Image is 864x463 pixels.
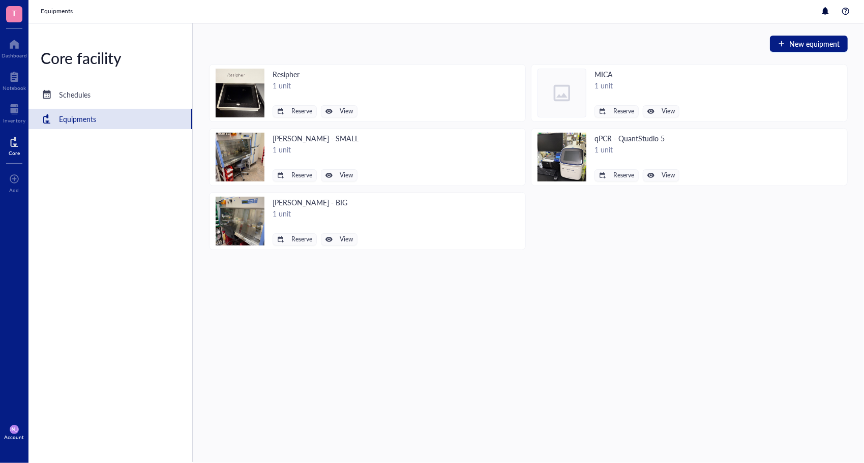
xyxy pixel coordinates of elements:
[41,6,75,16] a: Equipments
[594,69,679,80] div: MICA
[340,236,353,243] span: View
[321,233,357,245] button: View
[291,236,312,243] span: Reserve
[613,172,634,179] span: Reserve
[59,89,91,100] div: Schedules
[12,7,17,19] span: T
[28,48,192,68] div: Core facility
[2,36,27,58] a: Dashboard
[3,101,25,124] a: Inventory
[2,52,27,58] div: Dashboard
[273,208,357,219] div: 1 unit
[10,187,19,193] div: Add
[273,133,359,144] div: [PERSON_NAME] - SMALL
[28,84,192,105] a: Schedules
[789,40,840,48] span: New equipment
[5,434,24,440] div: Account
[216,197,264,245] img: TC Hood - BIG
[594,105,639,117] button: Reserve
[3,69,26,91] a: Notebook
[291,172,312,179] span: Reserve
[538,133,586,181] img: qPCR - QuantStudio 5
[273,80,357,91] div: 1 unit
[273,144,359,155] div: 1 unit
[59,113,96,125] div: Equipments
[273,169,317,181] button: Reserve
[3,85,26,91] div: Notebook
[594,133,679,144] div: qPCR - QuantStudio 5
[273,233,317,245] button: Reserve
[321,105,357,117] button: View
[291,108,312,115] span: Reserve
[662,108,675,115] span: View
[273,197,357,208] div: [PERSON_NAME] - BIG
[643,169,679,181] button: View
[216,69,264,117] img: Resipher
[273,105,317,117] button: Reserve
[594,169,639,181] button: Reserve
[28,109,192,129] a: Equipments
[340,108,353,115] span: View
[662,172,675,179] span: View
[594,144,679,155] div: 1 unit
[9,134,20,156] a: Core
[321,169,357,181] button: View
[3,117,25,124] div: Inventory
[273,69,357,80] div: Resipher
[9,150,20,156] div: Core
[216,133,264,181] img: TC Hood - SMALL
[643,105,679,117] button: View
[613,108,634,115] span: Reserve
[340,172,353,179] span: View
[594,80,679,91] div: 1 unit
[770,36,848,52] button: New equipment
